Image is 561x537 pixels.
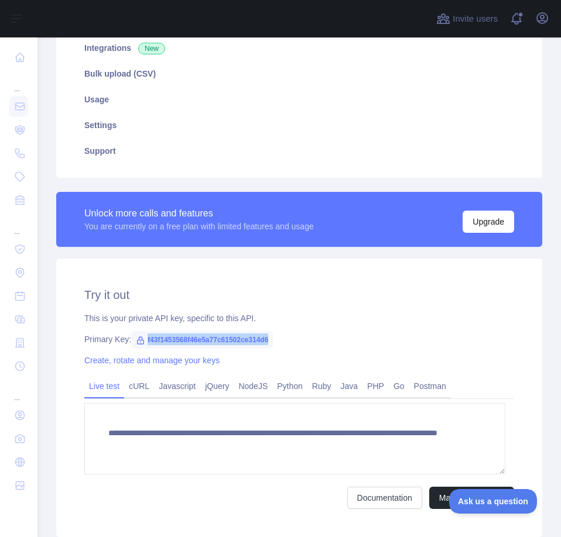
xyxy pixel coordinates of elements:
a: Documentation [347,487,422,509]
a: Python [272,377,307,395]
div: ... [9,379,28,402]
div: ... [9,70,28,94]
a: Bulk upload (CSV) [70,61,528,87]
a: Support [70,138,528,164]
a: Integrations New [70,35,528,61]
a: Usage [70,87,528,112]
button: Invite users [434,9,500,28]
a: Live test [84,377,124,395]
a: Ruby [307,377,336,395]
a: Java [336,377,363,395]
a: PHP [362,377,389,395]
span: New [138,43,165,54]
div: ... [9,213,28,236]
span: f43f1453568f46e5a77c61502ce314d6 [131,331,273,349]
a: Settings [70,112,528,138]
div: You are currently on a free plan with limited features and usage [84,221,314,232]
button: Upgrade [463,211,514,233]
div: Primary Key: [84,333,514,345]
button: Make test request [429,487,514,509]
a: cURL [124,377,154,395]
a: Javascript [154,377,200,395]
span: Invite users [453,12,498,26]
a: Postman [409,377,451,395]
a: NodeJS [234,377,272,395]
h2: Try it out [84,287,514,303]
a: Go [389,377,409,395]
a: jQuery [200,377,234,395]
a: Create, rotate and manage your keys [84,356,220,365]
iframe: Toggle Customer Support [449,489,538,514]
div: This is your private API key, specific to this API. [84,312,514,324]
div: Unlock more calls and features [84,206,314,221]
